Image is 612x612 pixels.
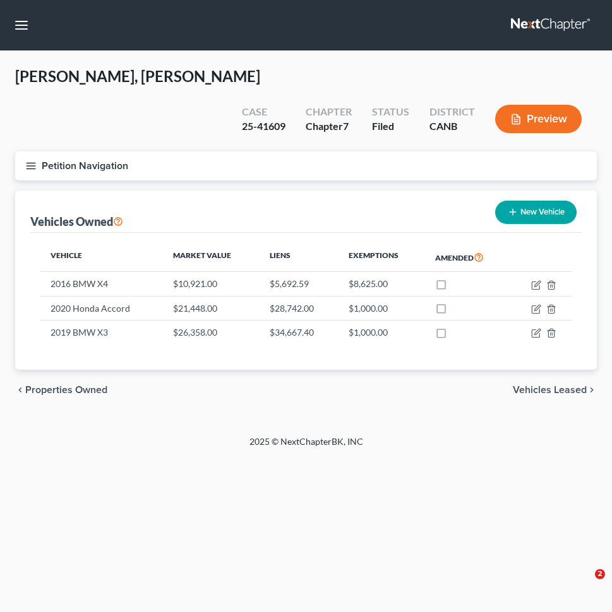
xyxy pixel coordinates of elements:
div: 25-41609 [242,119,285,134]
td: $5,692.59 [260,272,339,296]
td: $8,625.00 [339,272,424,296]
td: 2020 Honda Accord [40,296,163,320]
button: chevron_left Properties Owned [15,385,107,395]
td: $1,000.00 [339,296,424,320]
button: New Vehicle [495,201,577,224]
span: 2 [595,569,605,579]
th: Vehicle [40,243,163,272]
span: 7 [343,120,349,132]
div: Vehicles Owned [30,214,123,229]
th: Market Value [163,243,259,272]
div: Case [242,105,285,119]
div: 2025 © NextChapterBK, INC [79,435,534,458]
div: Status [372,105,409,119]
div: CANB [429,119,475,134]
span: [PERSON_NAME], [PERSON_NAME] [15,67,260,85]
div: Filed [372,119,409,134]
th: Amended [425,243,510,272]
iframe: Intercom live chat [569,569,599,599]
td: 2016 BMW X4 [40,272,163,296]
td: $26,358.00 [163,321,259,344]
td: 2019 BMW X3 [40,321,163,344]
i: chevron_right [587,385,597,395]
button: Petition Navigation [15,151,597,180]
td: $21,448.00 [163,296,259,320]
div: Chapter [306,119,352,134]
td: $1,000.00 [339,321,424,344]
span: Vehicles Leased [513,385,587,395]
div: Chapter [306,105,352,119]
button: Preview [495,105,582,133]
th: Exemptions [339,243,424,272]
td: $28,742.00 [260,296,339,320]
div: District [429,105,475,119]
button: Vehicles Leased chevron_right [513,385,597,395]
span: Properties Owned [25,385,107,395]
td: $34,667.40 [260,321,339,344]
i: chevron_left [15,385,25,395]
td: $10,921.00 [163,272,259,296]
th: Liens [260,243,339,272]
